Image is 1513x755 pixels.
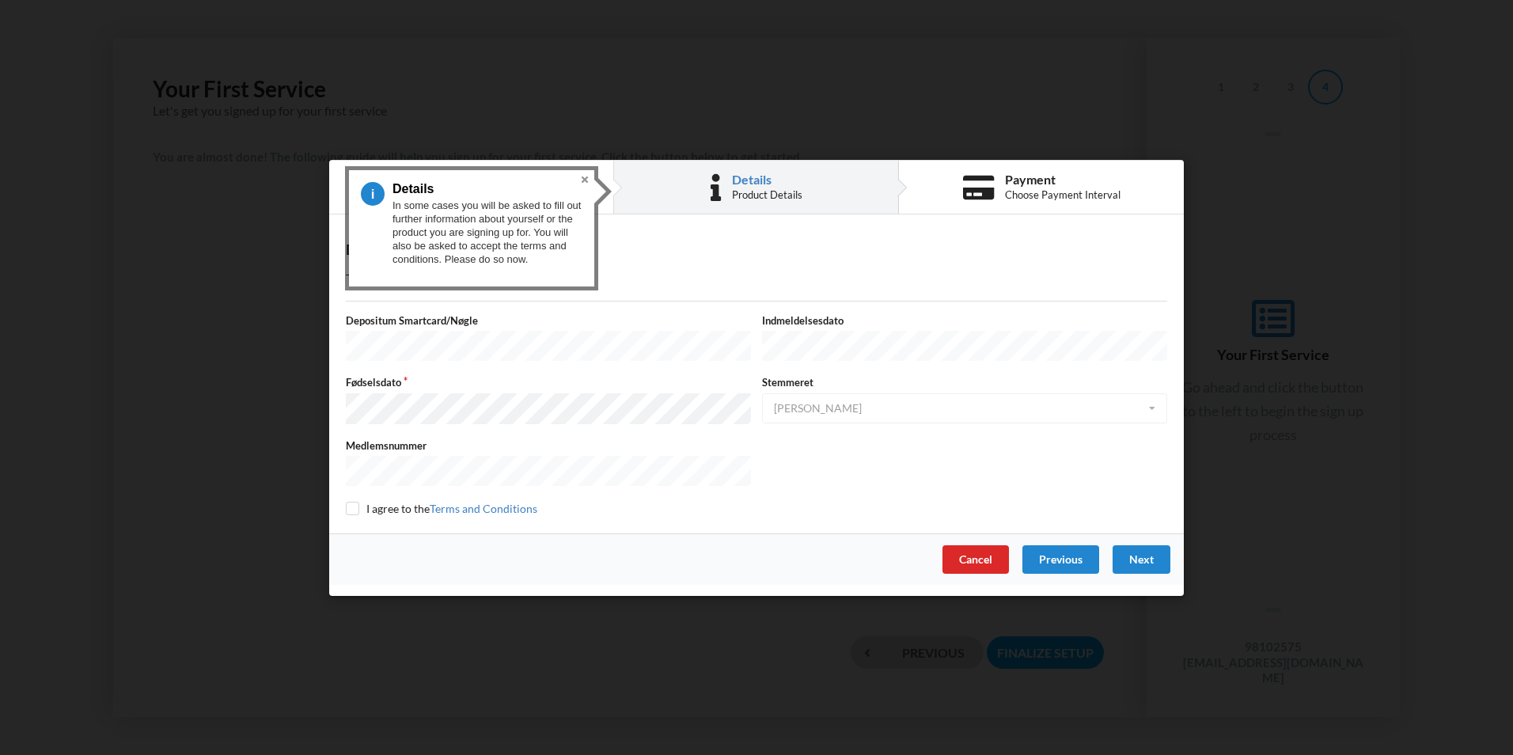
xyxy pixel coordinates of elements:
div: Payment [1005,173,1121,186]
label: Depositum Smartcard/Nøgle [346,313,751,327]
div: In some cases you will be asked to fill out further information about yourself or the product you... [392,192,582,266]
span: 3 [361,182,392,206]
div: Product Details [732,188,802,201]
p: Transaction Date - . [346,270,1167,288]
h3: Details [392,181,571,196]
a: Terms and Conditions [430,502,537,515]
div: Choose Payment Interval [1005,188,1121,201]
label: I agree to the [346,502,537,515]
label: Indmeldelsesdato [762,313,1167,327]
div: Cancel [942,544,1009,573]
label: Fødselsdato [346,375,751,389]
div: Details [732,173,802,186]
label: Stemmeret [762,375,1167,389]
div: Details [346,240,1167,258]
button: Close [575,170,594,189]
div: Next [1113,544,1170,573]
label: Medlemsnummer [346,438,751,453]
div: Previous [1022,544,1099,573]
